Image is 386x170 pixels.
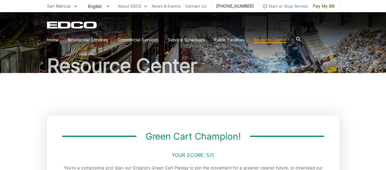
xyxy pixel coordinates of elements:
[83,1,114,11] span: English
[117,36,159,43] a: Commercial Services
[62,151,324,159] p: Your Score: 5/5
[185,3,207,9] a: Contact Us
[47,36,59,43] a: Home
[146,131,241,142] h2: Green Cart Champion!
[47,3,70,9] span: San Marcos
[47,56,339,75] h2: Resource Center
[118,3,147,9] a: About EDCO
[214,36,244,43] a: Public Facilities
[168,36,205,43] a: Service Schedules
[47,21,98,29] a: EDCD logo. Return to the homepage.
[152,3,181,9] a: News & Events
[313,3,334,9] span: Pay My Bill
[68,36,108,43] a: Residential Services
[254,36,287,43] a: Resource Center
